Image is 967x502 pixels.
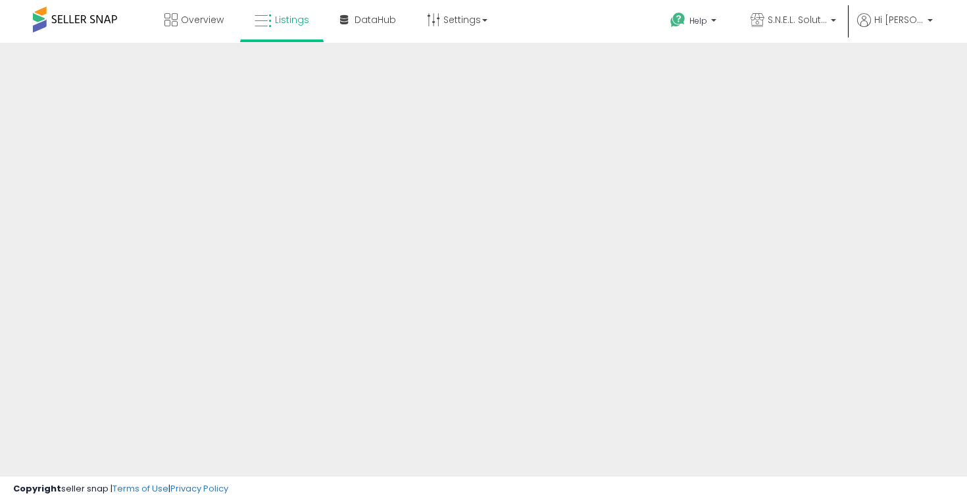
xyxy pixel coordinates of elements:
strong: Copyright [13,482,61,495]
span: Help [689,15,707,26]
i: Get Help [670,12,686,28]
span: Listings [275,13,309,26]
a: Privacy Policy [170,482,228,495]
span: Overview [181,13,224,26]
a: Hi [PERSON_NAME] [857,13,933,43]
a: Help [660,2,730,43]
a: Terms of Use [112,482,168,495]
span: Hi [PERSON_NAME] [874,13,924,26]
span: S.N.E.L. Solutions [768,13,827,26]
span: DataHub [355,13,396,26]
div: seller snap | | [13,483,228,495]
